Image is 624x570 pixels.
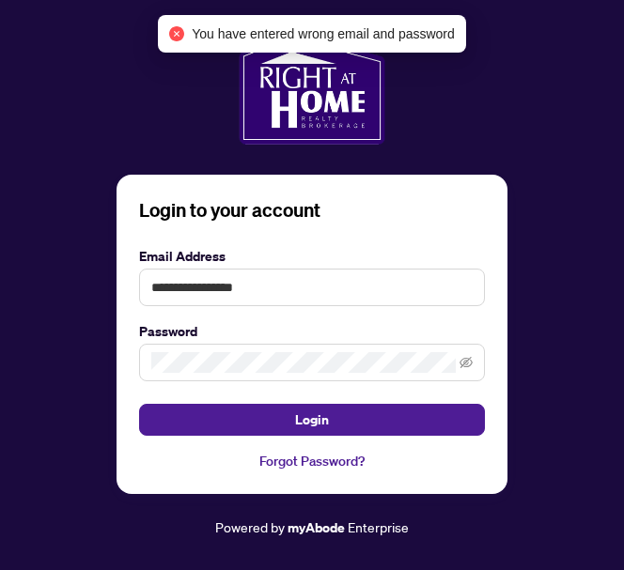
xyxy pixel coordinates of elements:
a: myAbode [288,517,345,538]
button: Login [139,404,485,436]
h3: Login to your account [139,197,485,223]
span: eye-invisible [460,356,473,369]
label: Password [139,321,485,342]
label: Email Address [139,246,485,267]
span: Powered by [215,518,285,535]
a: Forgot Password? [139,451,485,471]
span: You have entered wrong email and password [192,23,455,44]
img: ma-logo [239,32,384,145]
span: Login [295,405,329,435]
span: Enterprise [348,518,409,535]
span: close-circle [169,26,184,41]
